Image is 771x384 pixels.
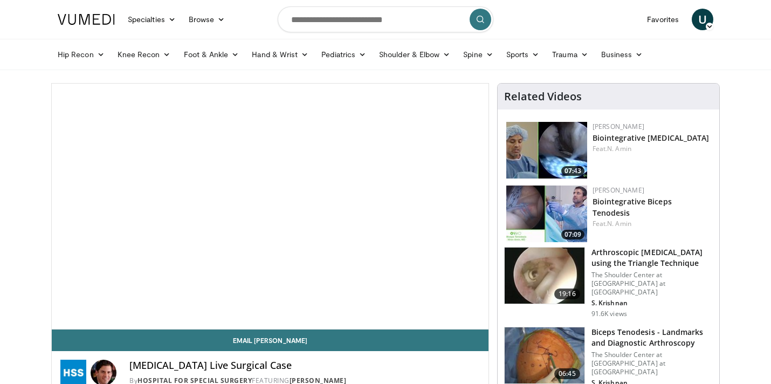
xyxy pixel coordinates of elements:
img: 15733_3.png.150x105_q85_crop-smart_upscale.jpg [505,327,584,383]
h3: Biceps Tenodesis - Landmarks and Diagnostic Arthroscopy [591,327,713,348]
a: Pediatrics [315,44,373,65]
span: 19:16 [554,289,580,299]
h4: [MEDICAL_DATA] Live Surgical Case [129,360,480,372]
a: Trauma [546,44,595,65]
input: Search topics, interventions [278,6,493,32]
a: U [692,9,713,30]
a: 07:43 [506,122,587,179]
h4: Related Videos [504,90,582,103]
a: Hand & Wrist [245,44,315,65]
a: [PERSON_NAME] [593,122,644,131]
a: Specialties [121,9,182,30]
img: krish_3.png.150x105_q85_crop-smart_upscale.jpg [505,248,584,304]
a: Business [595,44,650,65]
a: Shoulder & Elbow [373,44,457,65]
a: Browse [182,9,232,30]
p: 91.6K views [591,310,627,318]
a: [PERSON_NAME] [593,186,644,195]
a: 19:16 Arthroscopic [MEDICAL_DATA] using the Triangle Technique The Shoulder Center at [GEOGRAPHIC... [504,247,713,318]
a: Favorites [641,9,685,30]
h3: Arthroscopic [MEDICAL_DATA] using the Triangle Technique [591,247,713,269]
img: 3fbd5ba4-9555-46dd-8132-c1644086e4f5.150x105_q85_crop-smart_upscale.jpg [506,122,587,179]
video-js: Video Player [52,84,488,330]
img: f54b0be7-13b6-4977-9a5b-cecc55ea2090.150x105_q85_crop-smart_upscale.jpg [506,186,587,242]
a: Hip Recon [51,44,111,65]
a: Knee Recon [111,44,177,65]
span: 07:43 [561,166,584,176]
a: 07:09 [506,186,587,242]
p: S. Krishnan [591,299,713,307]
span: 07:09 [561,230,584,239]
a: N. Amin [607,219,631,228]
a: Spine [457,44,499,65]
a: N. Amin [607,144,631,153]
a: Biointegrative Biceps Tenodesis [593,196,672,218]
div: Feat. [593,219,711,229]
a: Email [PERSON_NAME] [52,330,488,351]
a: Biointegrative [MEDICAL_DATA] [593,133,710,143]
a: Sports [500,44,546,65]
p: The Shoulder Center at [GEOGRAPHIC_DATA] at [GEOGRAPHIC_DATA] [591,271,713,297]
img: VuMedi Logo [58,14,115,25]
div: Feat. [593,144,711,154]
span: 06:45 [554,368,580,379]
p: The Shoulder Center at [GEOGRAPHIC_DATA] at [GEOGRAPHIC_DATA] [591,351,713,376]
a: Foot & Ankle [177,44,246,65]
